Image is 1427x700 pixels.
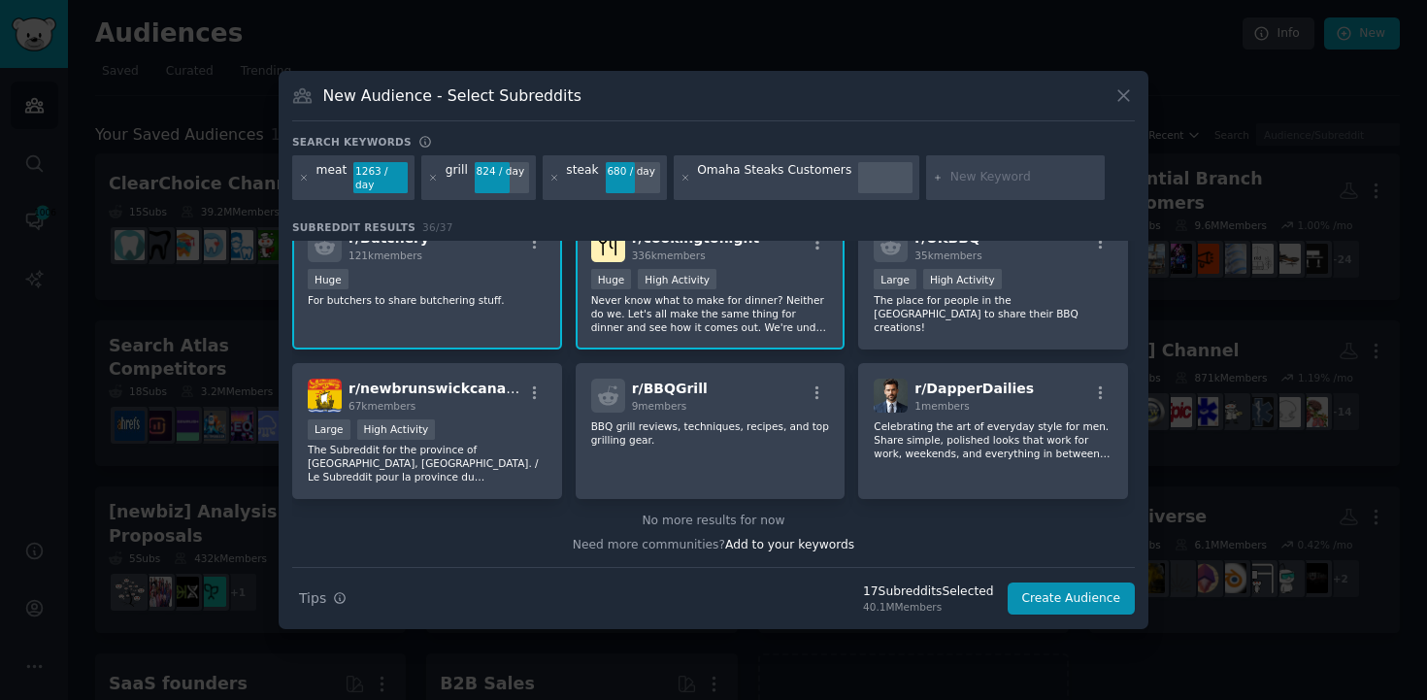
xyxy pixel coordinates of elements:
div: High Activity [923,269,1002,289]
span: 1 members [914,400,970,412]
div: grill [446,162,468,193]
img: newbrunswickcanada [308,379,342,413]
h3: New Audience - Select Subreddits [323,85,581,106]
span: Subreddit Results [292,220,415,234]
div: 680 / day [606,162,660,180]
p: For butchers to share butchering stuff. [308,293,547,307]
div: Huge [308,269,348,289]
span: 9 members [632,400,687,412]
div: meat [316,162,348,193]
div: No more results for now [292,513,1135,530]
span: 35k members [914,250,981,261]
div: Large [308,419,350,440]
p: Celebrating the art of everyday style for men. Share simple, polished looks that work for work, w... [874,419,1112,460]
span: 121k members [348,250,422,261]
img: cookingtonight [591,228,625,262]
span: r/ newbrunswickcanada [348,381,525,396]
div: High Activity [638,269,716,289]
div: 824 / day [475,162,529,180]
input: New Keyword [950,169,1098,186]
span: 67k members [348,400,415,412]
button: Tips [292,582,353,616]
p: Never know what to make for dinner? Neither do we. Let's all make the same thing for dinner and s... [591,293,830,334]
img: DapperDailies [874,379,908,413]
span: 36 / 37 [422,221,453,233]
p: The Subreddit for the province of [GEOGRAPHIC_DATA], [GEOGRAPHIC_DATA]. / Le Subreddit pour la pr... [308,443,547,483]
div: Need more communities? [292,530,1135,554]
button: Create Audience [1008,583,1136,616]
p: The place for people in the [GEOGRAPHIC_DATA] to share their BBQ creations! [874,293,1112,334]
span: Tips [299,588,326,609]
span: r/ DapperDailies [914,381,1034,396]
h3: Search keywords [292,135,412,149]
div: Omaha Steaks Customers [697,162,851,193]
div: High Activity [357,419,436,440]
div: 40.1M Members [863,600,993,614]
div: Large [874,269,916,289]
div: steak [566,162,598,193]
div: 17 Subreddit s Selected [863,583,993,601]
span: Add to your keywords [725,538,854,551]
p: BBQ grill reviews, techniques, recipes, and top grilling gear. [591,419,830,447]
div: Huge [591,269,632,289]
span: 336k members [632,250,706,261]
div: 1263 / day [353,162,408,193]
span: r/ BBQGrill [632,381,708,396]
